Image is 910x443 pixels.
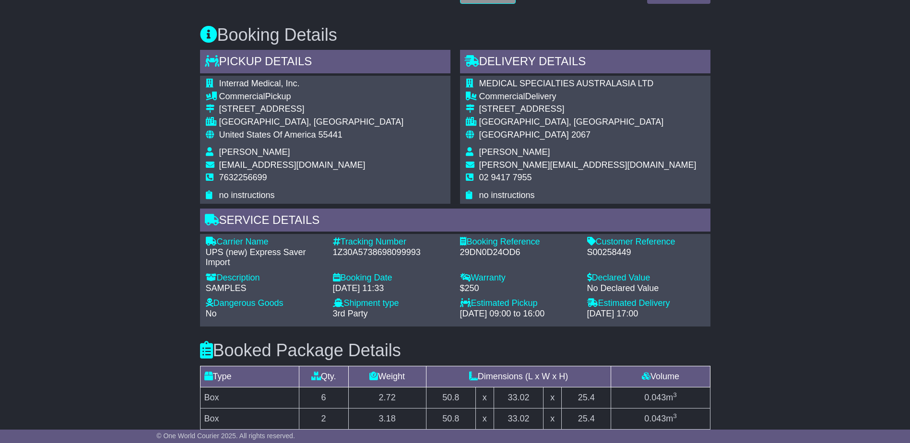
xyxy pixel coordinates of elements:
[460,50,710,76] div: Delivery Details
[299,408,348,430] td: 2
[479,92,697,102] div: Delivery
[460,237,578,247] div: Booking Reference
[319,130,343,140] span: 55441
[219,190,275,200] span: no instructions
[333,237,450,247] div: Tracking Number
[479,117,697,128] div: [GEOGRAPHIC_DATA], [GEOGRAPHIC_DATA]
[475,408,494,430] td: x
[200,50,450,76] div: Pickup Details
[611,408,710,430] td: m
[348,408,426,430] td: 3.18
[673,412,677,420] sup: 3
[219,79,300,88] span: Interrad Medical, Inc.
[611,387,710,408] td: m
[200,387,299,408] td: Box
[587,273,705,283] div: Declared Value
[333,273,450,283] div: Booking Date
[219,104,404,115] div: [STREET_ADDRESS]
[206,273,323,283] div: Description
[544,387,562,408] td: x
[219,92,265,101] span: Commercial
[479,160,697,170] span: [PERSON_NAME][EMAIL_ADDRESS][DOMAIN_NAME]
[219,92,404,102] div: Pickup
[426,408,475,430] td: 50.8
[479,79,654,88] span: MEDICAL SPECIALTIES AUSTRALASIA LTD
[460,273,578,283] div: Warranty
[644,393,666,402] span: 0.043
[206,309,217,318] span: No
[479,130,569,140] span: [GEOGRAPHIC_DATA]
[587,309,705,319] div: [DATE] 17:00
[333,247,450,258] div: 1Z30A5738698099993
[426,387,475,408] td: 50.8
[200,25,710,45] h3: Booking Details
[206,298,323,309] div: Dangerous Goods
[494,387,543,408] td: 33.02
[200,366,299,387] td: Type
[673,391,677,398] sup: 3
[219,160,366,170] span: [EMAIL_ADDRESS][DOMAIN_NAME]
[544,408,562,430] td: x
[587,237,705,247] div: Customer Reference
[479,104,697,115] div: [STREET_ADDRESS]
[333,298,450,309] div: Shipment type
[333,309,368,318] span: 3rd Party
[219,147,290,157] span: [PERSON_NAME]
[562,387,611,408] td: 25.4
[479,92,525,101] span: Commercial
[299,387,348,408] td: 6
[200,341,710,360] h3: Booked Package Details
[206,283,323,294] div: SAMPLES
[460,298,578,309] div: Estimated Pickup
[479,190,535,200] span: no instructions
[479,173,532,182] span: 02 9417 7955
[460,283,578,294] div: $250
[426,366,611,387] td: Dimensions (L x W x H)
[571,130,591,140] span: 2067
[348,387,426,408] td: 2.72
[333,283,450,294] div: [DATE] 11:33
[200,408,299,430] td: Box
[206,237,323,247] div: Carrier Name
[200,209,710,234] div: Service Details
[460,309,578,319] div: [DATE] 09:00 to 16:00
[587,247,705,258] div: S00258449
[219,117,404,128] div: [GEOGRAPHIC_DATA], [GEOGRAPHIC_DATA]
[219,130,316,140] span: United States Of America
[348,366,426,387] td: Weight
[587,283,705,294] div: No Declared Value
[156,432,295,440] span: © One World Courier 2025. All rights reserved.
[611,366,710,387] td: Volume
[562,408,611,430] td: 25.4
[475,387,494,408] td: x
[494,408,543,430] td: 33.02
[587,298,705,309] div: Estimated Delivery
[644,414,666,423] span: 0.043
[479,147,550,157] span: [PERSON_NAME]
[460,247,578,258] div: 29DN0D24OD6
[299,366,348,387] td: Qty.
[206,247,323,268] div: UPS (new) Express Saver Import
[219,173,267,182] span: 7632256699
